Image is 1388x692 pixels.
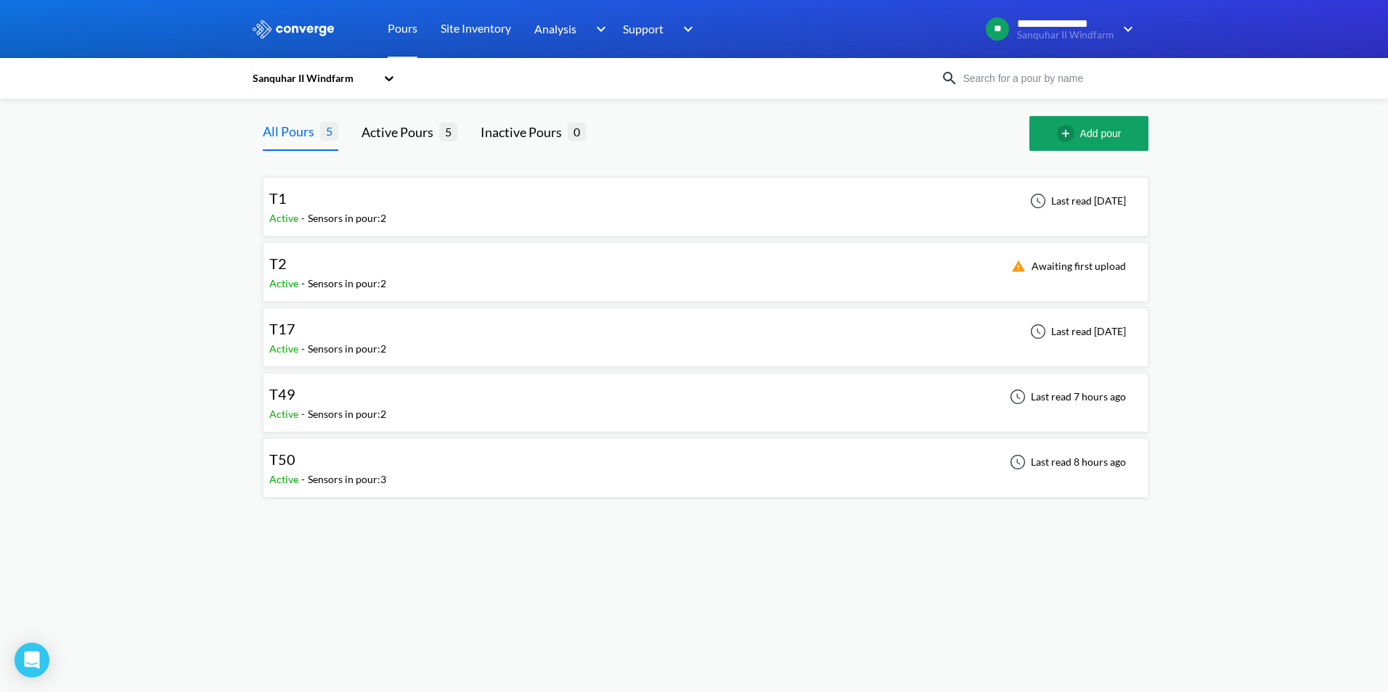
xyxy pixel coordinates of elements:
a: T50Active-Sensors in pour:3Last read 8 hours ago [263,455,1148,467]
img: icon-search.svg [941,70,958,87]
div: Last read [DATE] [1022,323,1130,340]
div: Sensors in pour: 3 [308,471,386,487]
div: Last read 8 hours ago [1002,453,1130,471]
span: Active [269,408,301,420]
span: Analysis [534,20,576,38]
div: Awaiting first upload [1003,258,1130,275]
div: Sensors in pour: 2 [308,406,386,422]
span: Active [269,277,301,289]
img: add-circle-outline.svg [1057,125,1080,142]
a: T2Active-Sensors in pour:2Awaiting first upload [263,259,1148,271]
div: Sanquhar II Windfarm [251,70,376,86]
span: - [301,212,308,224]
div: Active Pours [362,122,439,142]
div: Sensors in pour: 2 [308,276,386,292]
div: Inactive Pours [481,122,568,142]
span: T49 [269,385,295,403]
img: downArrow.svg [674,20,697,38]
span: Active [269,473,301,485]
div: Last read [DATE] [1022,192,1130,210]
span: 0 [568,123,586,141]
span: T17 [269,320,295,337]
span: Active [269,342,301,355]
span: - [301,408,308,420]
div: All Pours [263,121,320,141]
span: - [301,342,308,355]
img: logo_ewhite.svg [251,20,335,38]
div: Open Intercom Messenger [15,643,49,677]
input: Search for a pour by name [958,70,1134,86]
div: Last read 7 hours ago [1002,388,1130,405]
span: - [301,277,308,289]
a: T1Active-Sensors in pour:2Last read [DATE] [263,194,1148,206]
span: 5 [320,122,338,140]
span: 5 [439,123,457,141]
div: Sensors in pour: 2 [308,341,386,357]
span: T1 [269,189,287,207]
img: downArrow.svg [587,20,610,38]
div: Sensors in pour: 2 [308,210,386,226]
a: T49Active-Sensors in pour:2Last read 7 hours ago [263,390,1148,402]
span: T2 [269,255,287,272]
a: T17Active-Sensors in pour:2Last read [DATE] [263,324,1148,337]
span: - [301,473,308,485]
span: T50 [269,450,295,468]
span: Active [269,212,301,224]
button: Add pour [1029,116,1148,151]
span: Sanquhar II Windfarm [1017,30,1114,41]
span: Support [623,20,664,38]
img: downArrow.svg [1114,20,1137,38]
